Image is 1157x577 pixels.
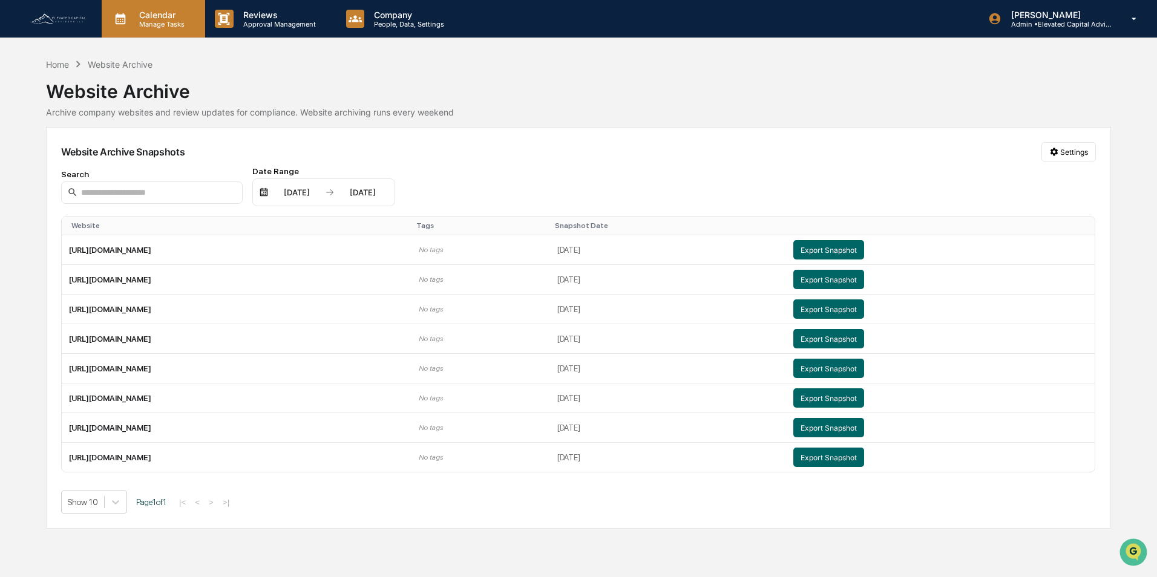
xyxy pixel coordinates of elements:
[206,497,218,507] button: >
[175,497,189,507] button: |<
[337,187,388,197] div: [DATE]
[419,275,443,284] span: No tags
[550,383,786,413] td: [DATE]
[62,383,411,413] td: [URL][DOMAIN_NAME]
[61,169,243,179] div: Search
[550,235,786,265] td: [DATE]
[46,71,1110,102] div: Website Archive
[1001,10,1114,20] p: [PERSON_NAME]
[555,221,781,230] div: Toggle SortBy
[550,443,786,472] td: [DATE]
[29,12,87,25] img: logo
[62,295,411,324] td: [URL][DOMAIN_NAME]
[419,305,443,313] span: No tags
[417,221,545,230] div: Toggle SortBy
[129,20,191,28] p: Manage Tasks
[794,240,865,259] button: Export Snapshot
[12,177,22,186] div: 🔎
[12,154,22,163] div: 🖐️
[794,270,865,289] button: Export Snapshot
[41,93,198,105] div: Start new chat
[234,10,322,20] p: Reviews
[62,235,411,265] td: [URL][DOMAIN_NAME]
[364,10,450,20] p: Company
[206,96,220,111] button: Start new chat
[61,146,185,158] div: Website Archive Snapshots
[120,205,146,214] span: Pylon
[550,324,786,354] td: [DATE]
[62,354,411,383] td: [URL][DOMAIN_NAME]
[24,175,76,187] span: Data Lookup
[271,187,323,197] div: [DATE]
[46,107,1110,117] div: Archive company websites and review updates for compliance. Website archiving runs every weekend
[794,418,865,437] button: Export Snapshot
[1118,537,1151,570] iframe: Open customer support
[41,105,153,114] div: We're available if you need us!
[100,152,150,165] span: Attestations
[550,413,786,443] td: [DATE]
[364,20,450,28] p: People, Data, Settings
[794,359,865,378] button: Export Snapshot
[46,59,69,70] div: Home
[24,152,78,165] span: Preclearance
[419,246,443,254] span: No tags
[12,93,34,114] img: 1746055101610-c473b297-6a78-478c-a979-82029cc54cd1
[794,329,865,348] button: Export Snapshot
[419,334,443,343] span: No tags
[62,324,411,354] td: [URL][DOMAIN_NAME]
[796,221,1090,230] div: Toggle SortBy
[794,448,865,467] button: Export Snapshot
[794,299,865,319] button: Export Snapshot
[7,148,83,169] a: 🖐️Preclearance
[71,221,407,230] div: Toggle SortBy
[136,497,166,507] span: Page 1 of 1
[550,295,786,324] td: [DATE]
[550,354,786,383] td: [DATE]
[550,265,786,295] td: [DATE]
[419,364,443,373] span: No tags
[62,443,411,472] td: [URL][DOMAIN_NAME]
[419,453,443,461] span: No tags
[419,423,443,432] span: No tags
[85,204,146,214] a: Powered byPylon
[192,497,204,507] button: <
[12,25,220,45] p: How can we help?
[1001,20,1114,28] p: Admin • Elevated Capital Advisors
[259,187,269,197] img: calendar
[62,265,411,295] td: [URL][DOMAIN_NAME]
[129,10,191,20] p: Calendar
[234,20,322,28] p: Approval Management
[1041,142,1096,161] button: Settings
[7,171,81,192] a: 🔎Data Lookup
[62,413,411,443] td: [URL][DOMAIN_NAME]
[83,148,155,169] a: 🗄️Attestations
[219,497,233,507] button: >|
[88,154,97,163] div: 🗄️
[325,187,335,197] img: arrow right
[252,166,395,176] div: Date Range
[794,388,865,408] button: Export Snapshot
[88,59,152,70] div: Website Archive
[419,394,443,402] span: No tags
